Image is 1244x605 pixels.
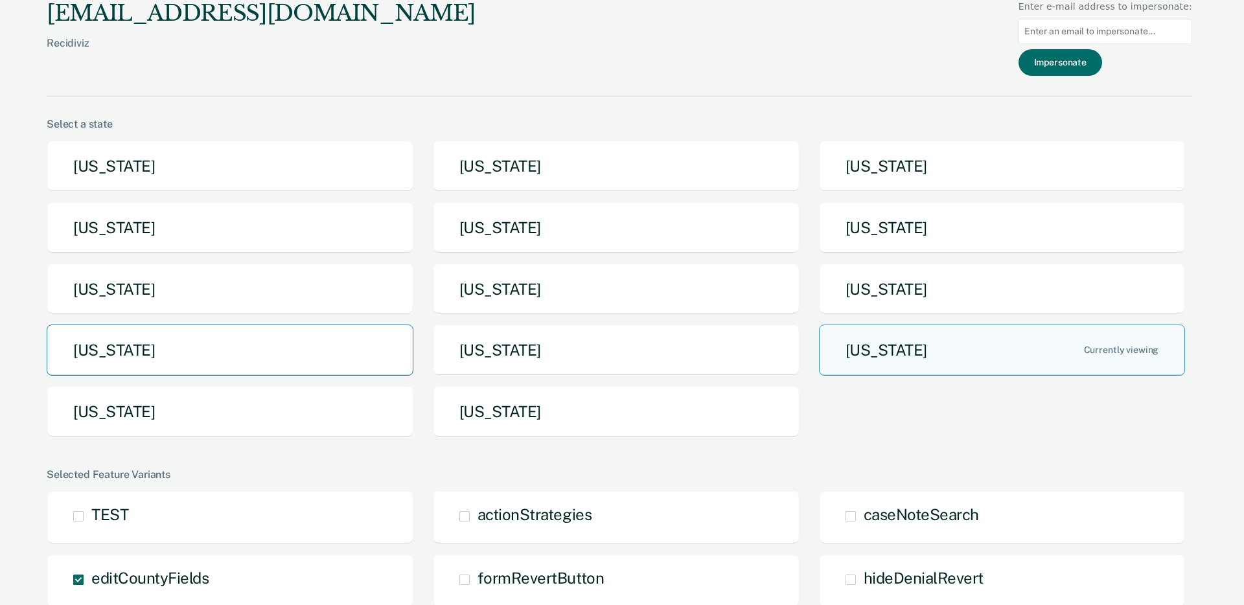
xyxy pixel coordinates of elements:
button: [US_STATE] [47,202,413,253]
span: formRevertButton [478,569,604,587]
button: [US_STATE] [47,264,413,315]
span: actionStrategies [478,505,592,523]
input: Enter an email to impersonate... [1019,19,1192,44]
button: [US_STATE] [433,202,800,253]
button: [US_STATE] [433,386,800,437]
button: [US_STATE] [47,325,413,376]
span: editCountyFields [91,569,209,587]
button: [US_STATE] [819,141,1186,192]
button: [US_STATE] [47,141,413,192]
span: TEST [91,505,128,523]
button: Impersonate [1019,49,1102,76]
button: [US_STATE] [819,325,1186,376]
button: [US_STATE] [433,325,800,376]
span: hideDenialRevert [864,569,984,587]
button: [US_STATE] [433,264,800,315]
span: caseNoteSearch [864,505,979,523]
button: [US_STATE] [819,264,1186,315]
button: [US_STATE] [47,386,413,437]
div: Select a state [47,118,1192,130]
div: Selected Feature Variants [47,468,1192,481]
div: Recidiviz [47,37,476,70]
button: [US_STATE] [433,141,800,192]
button: [US_STATE] [819,202,1186,253]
